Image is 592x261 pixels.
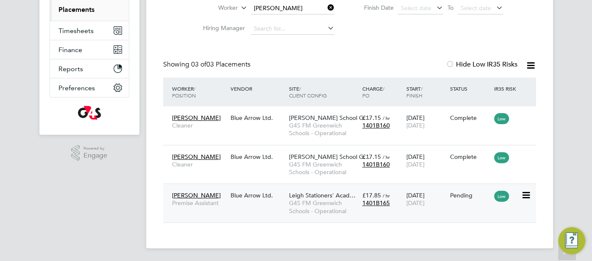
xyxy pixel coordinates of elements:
span: Low [494,113,509,124]
div: Blue Arrow Ltd. [228,187,287,203]
span: Cleaner [172,161,226,168]
div: IR35 Risk [492,81,521,96]
span: 1401B160 [362,161,390,168]
a: Go to home page [50,106,129,119]
a: Powered byEngage [71,145,107,161]
span: £17.15 [362,153,381,161]
span: / PO [362,85,384,99]
span: [PERSON_NAME] [172,192,221,199]
span: Timesheets [58,27,94,35]
span: Select date [461,4,491,12]
input: Search for... [251,3,334,14]
button: Reports [50,59,129,78]
div: [DATE] [404,187,448,211]
div: Complete [450,114,490,122]
label: Worker [189,4,238,12]
span: 1401B160 [362,122,390,129]
span: / hr [383,154,390,160]
span: Finance [58,46,82,54]
span: Engage [83,152,107,159]
div: [DATE] [404,110,448,133]
span: [PERSON_NAME] School G… [289,153,370,161]
span: Select date [401,4,431,12]
span: Cleaner [172,122,226,129]
span: G4S FM Greenwich Schools - Operational [289,199,358,214]
span: [DATE] [406,199,424,207]
span: / Finish [406,85,422,99]
span: Low [494,152,509,163]
span: [DATE] [406,122,424,129]
span: / Position [172,85,196,99]
img: g4s-logo-retina.png [78,106,101,119]
div: Showing [163,60,252,69]
span: 03 Placements [191,60,250,69]
div: Charge [360,81,404,103]
label: Hide Low IR35 Risks [446,60,517,69]
div: Blue Arrow Ltd. [228,149,287,165]
div: Pending [450,192,490,199]
a: [PERSON_NAME]Premise AssistantBlue Arrow Ltd.Leigh Stationers' Acad…G4S FM Greenwich Schools - Op... [170,187,536,194]
label: Finish Date [356,4,394,11]
span: Reports [58,65,83,73]
span: Premise Assistant [172,199,226,207]
a: Placements [58,6,94,14]
button: Timesheets [50,21,129,40]
span: 03 of [191,60,206,69]
div: Blue Arrow Ltd. [228,110,287,126]
span: / hr [383,115,390,121]
button: Finance [50,40,129,59]
span: [PERSON_NAME] School G… [289,114,370,122]
div: Vendor [228,81,287,96]
span: To [445,2,456,13]
div: Site [287,81,360,103]
button: Engage Resource Center [558,227,585,254]
div: Worker [170,81,228,103]
span: / Client Config [289,85,327,99]
button: Preferences [50,78,129,97]
span: [PERSON_NAME] [172,153,221,161]
span: [DATE] [406,161,424,168]
span: G4S FM Greenwich Schools - Operational [289,161,358,176]
span: Leigh Stationers' Acad… [289,192,356,199]
a: [PERSON_NAME]CleanerBlue Arrow Ltd.[PERSON_NAME] School G…G4S FM Greenwich Schools - Operational£... [170,148,536,155]
span: [PERSON_NAME] [172,114,221,122]
span: G4S FM Greenwich Schools - Operational [289,122,358,137]
span: £17.15 [362,114,381,122]
div: Start [404,81,448,103]
div: [DATE] [404,149,448,172]
input: Search for... [251,23,334,35]
label: Hiring Manager [196,24,245,32]
a: [PERSON_NAME]CleanerBlue Arrow Ltd.[PERSON_NAME] School G…G4S FM Greenwich Schools - Operational£... [170,109,536,117]
span: / hr [383,192,390,199]
div: Complete [450,153,490,161]
span: £17.85 [362,192,381,199]
span: 1401B165 [362,199,390,207]
span: Preferences [58,84,95,92]
span: Low [494,191,509,202]
div: Status [448,81,492,96]
span: Powered by [83,145,107,152]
